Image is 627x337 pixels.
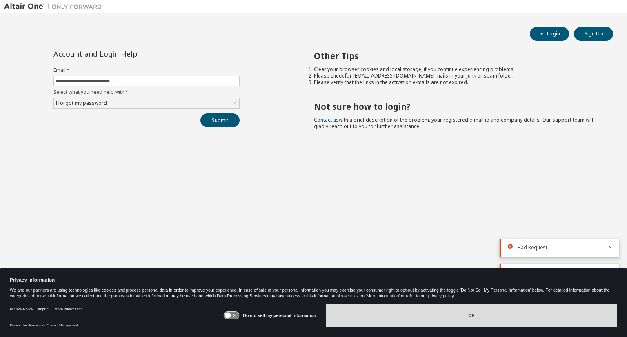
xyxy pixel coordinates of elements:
[4,2,106,11] img: Altair One
[530,27,569,41] button: Login
[314,51,599,61] h2: Other Tips
[53,51,202,57] div: Account and Login Help
[314,116,339,123] a: Contact us
[314,66,599,73] li: Clear your browser cookies and local storage, if you continue experiencing problems.
[314,79,599,86] li: Please verify that the links in the activation e-mails are not expired.
[200,113,240,127] button: Submit
[518,244,547,251] span: Bad Request
[574,27,613,41] button: Sign Up
[53,89,240,95] label: Select what you need help with
[314,73,599,79] li: Please check for [EMAIL_ADDRESS][DOMAIN_NAME] mails in your junk or spam folder.
[314,116,593,130] span: with a brief description of the problem, your registered e-mail id and company details. Our suppo...
[53,67,240,73] label: Email
[54,99,108,108] div: I forgot my password
[54,98,239,108] div: I forgot my password
[314,101,599,112] h2: Not sure how to login?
